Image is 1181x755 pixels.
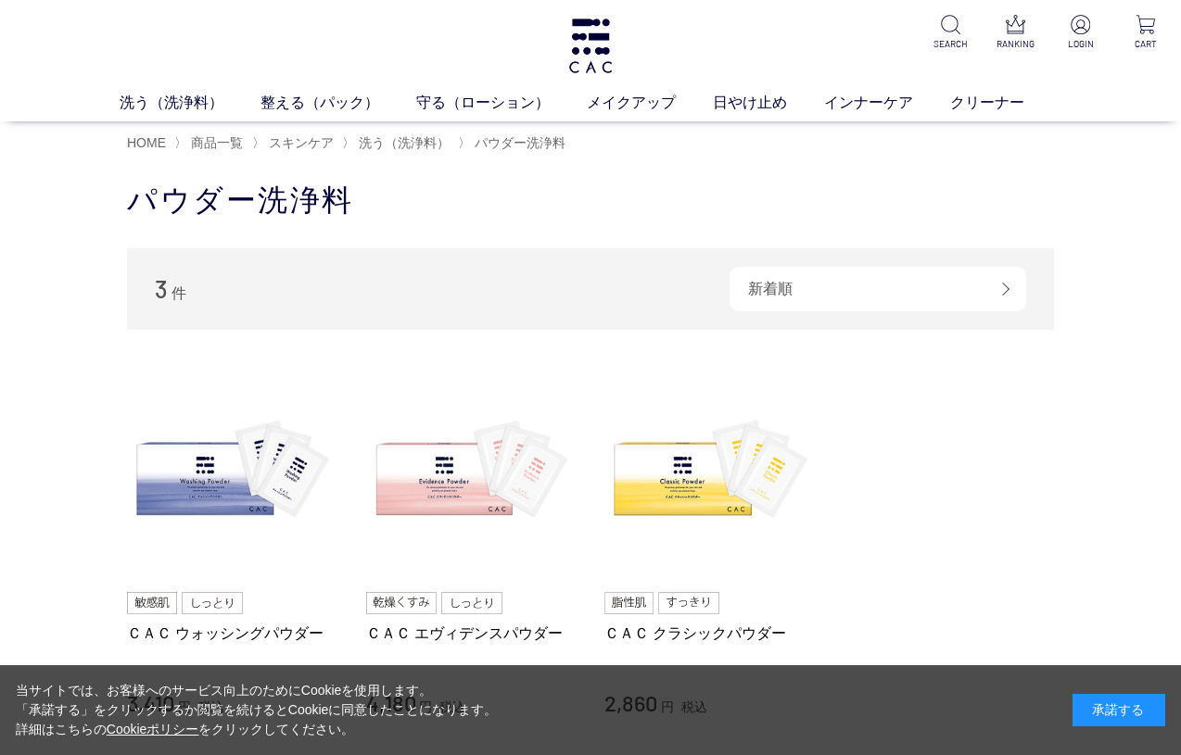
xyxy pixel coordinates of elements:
[416,92,587,114] a: 守る（ローション）
[713,92,824,114] a: 日やけ止め
[604,367,816,578] img: ＣＡＣ クラシックパウダー
[107,722,199,736] a: Cookieポリシー
[950,92,1061,114] a: クリーナー
[191,135,243,150] span: 商品一覧
[1060,37,1101,51] p: LOGIN
[824,92,950,114] a: インナーケア
[1124,15,1166,51] a: CART
[174,134,248,152] li: 〉
[359,135,450,150] span: 洗う（洗浄料）
[366,367,578,578] img: ＣＡＣ エヴィデンスパウダー
[265,135,334,150] a: スキンケア
[1073,694,1165,726] div: 承諾する
[587,92,713,114] a: メイクアップ
[604,592,654,614] img: 脂性肌
[441,592,502,614] img: しっとり
[930,15,971,51] a: SEARCH
[458,134,570,152] li: 〉
[155,274,168,303] span: 3
[471,135,565,150] a: パウダー洗浄料
[16,681,498,739] div: 当サイトでは、お客様へのサービス向上のためにCookieを使用します。 「承諾する」をクリックするか閲覧を続けるとCookieに同意したことになります。 詳細はこちらの をクリックしてください。
[1060,15,1101,51] a: LOGIN
[658,592,719,614] img: すっきり
[355,135,450,150] a: 洗う（洗浄料）
[930,37,971,51] p: SEARCH
[566,19,615,73] img: logo
[995,15,1036,51] a: RANKING
[342,134,454,152] li: 〉
[127,135,166,150] a: HOME
[475,135,565,150] span: パウダー洗浄料
[182,592,243,614] img: しっとり
[995,37,1036,51] p: RANKING
[127,592,177,614] img: 敏感肌
[260,92,416,114] a: 整える（パック）
[171,285,186,301] span: 件
[252,134,338,152] li: 〉
[127,367,338,578] img: ＣＡＣ ウォッシングパウダー
[366,623,578,643] a: ＣＡＣ エヴィデンスパウダー
[127,181,1054,220] h1: パウダー洗浄料
[730,267,1026,311] div: 新着順
[120,92,260,114] a: 洗う（洗浄料）
[269,135,334,150] span: スキンケア
[604,623,816,643] a: ＣＡＣ クラシックパウダー
[187,135,243,150] a: 商品一覧
[127,623,338,643] a: ＣＡＣ ウォッシングパウダー
[1124,37,1166,51] p: CART
[366,592,438,614] img: 乾燥くすみ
